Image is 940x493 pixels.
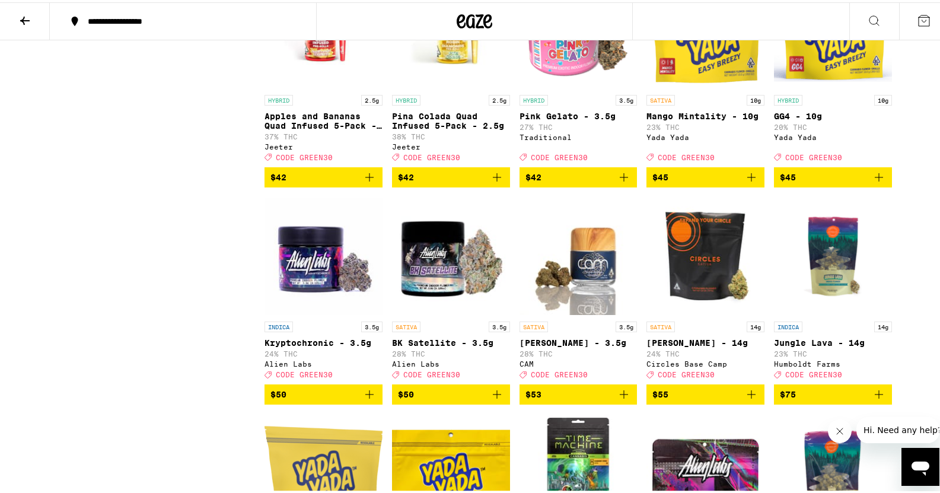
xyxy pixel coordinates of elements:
[646,336,764,345] p: [PERSON_NAME] - 14g
[785,368,842,376] span: CODE GREEN30
[646,195,764,313] img: Circles Base Camp - Gush Rush - 14g
[747,319,764,330] p: 14g
[392,319,420,330] p: SATIVA
[265,131,383,138] p: 37% THC
[646,93,675,103] p: SATIVA
[531,151,588,159] span: CODE GREEN30
[265,195,383,313] img: Alien Labs - Kryptochronic - 3.5g
[265,93,293,103] p: HYBRID
[774,358,892,365] div: Humboldt Farms
[270,170,286,180] span: $42
[646,382,764,402] button: Add to bag
[525,170,541,180] span: $42
[392,195,510,313] img: Alien Labs - BK Satellite - 3.5g
[525,387,541,397] span: $53
[856,415,939,441] iframe: Message from company
[265,336,383,345] p: Kryptochronic - 3.5g
[774,348,892,355] p: 23% THC
[276,151,333,159] span: CODE GREEN30
[392,93,420,103] p: HYBRID
[520,195,638,313] img: CAM - Jack Herer - 3.5g
[520,319,548,330] p: SATIVA
[265,109,383,128] p: Apples and Bananas Quad Infused 5-Pack - 2.5g
[398,170,414,180] span: $42
[489,93,510,103] p: 2.5g
[265,382,383,402] button: Add to bag
[774,121,892,129] p: 20% THC
[392,382,510,402] button: Add to bag
[361,93,383,103] p: 2.5g
[520,131,638,139] div: Traditional
[774,109,892,119] p: GG4 - 10g
[646,109,764,119] p: Mango Mintality - 10g
[780,387,796,397] span: $75
[520,348,638,355] p: 28% THC
[403,368,460,376] span: CODE GREEN30
[392,165,510,185] button: Add to bag
[646,131,764,139] div: Yada Yada
[520,121,638,129] p: 27% THC
[646,358,764,365] div: Circles Base Camp
[392,348,510,355] p: 28% THC
[901,446,939,484] iframe: Button to launch messaging window
[646,195,764,382] a: Open page for Gush Rush - 14g from Circles Base Camp
[520,358,638,365] div: CAM
[265,319,293,330] p: INDICA
[652,387,668,397] span: $55
[403,151,460,159] span: CODE GREEN30
[646,319,675,330] p: SATIVA
[658,151,715,159] span: CODE GREEN30
[265,165,383,185] button: Add to bag
[520,93,548,103] p: HYBRID
[658,368,715,376] span: CODE GREEN30
[489,319,510,330] p: 3.5g
[520,109,638,119] p: Pink Gelato - 3.5g
[774,195,892,313] img: Humboldt Farms - Jungle Lava - 14g
[616,319,637,330] p: 3.5g
[392,195,510,382] a: Open page for BK Satellite - 3.5g from Alien Labs
[774,195,892,382] a: Open page for Jungle Lava - 14g from Humboldt Farms
[531,368,588,376] span: CODE GREEN30
[874,93,892,103] p: 10g
[616,93,637,103] p: 3.5g
[265,195,383,382] a: Open page for Kryptochronic - 3.5g from Alien Labs
[270,387,286,397] span: $50
[520,165,638,185] button: Add to bag
[520,195,638,382] a: Open page for Jack Herer - 3.5g from CAM
[392,141,510,148] div: Jeeter
[276,368,333,376] span: CODE GREEN30
[361,319,383,330] p: 3.5g
[774,165,892,185] button: Add to bag
[774,93,802,103] p: HYBRID
[392,336,510,345] p: BK Satellite - 3.5g
[747,93,764,103] p: 10g
[774,319,802,330] p: INDICA
[774,382,892,402] button: Add to bag
[774,336,892,345] p: Jungle Lava - 14g
[392,131,510,138] p: 38% THC
[265,141,383,148] div: Jeeter
[646,121,764,129] p: 23% THC
[398,387,414,397] span: $50
[780,170,796,180] span: $45
[874,319,892,330] p: 14g
[652,170,668,180] span: $45
[785,151,842,159] span: CODE GREEN30
[520,382,638,402] button: Add to bag
[392,358,510,365] div: Alien Labs
[828,417,852,441] iframe: Close message
[392,109,510,128] p: Pina Colada Quad Infused 5-Pack - 2.5g
[774,131,892,139] div: Yada Yada
[646,165,764,185] button: Add to bag
[646,348,764,355] p: 24% THC
[265,358,383,365] div: Alien Labs
[265,348,383,355] p: 24% THC
[520,336,638,345] p: [PERSON_NAME] - 3.5g
[7,8,85,18] span: Hi. Need any help?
